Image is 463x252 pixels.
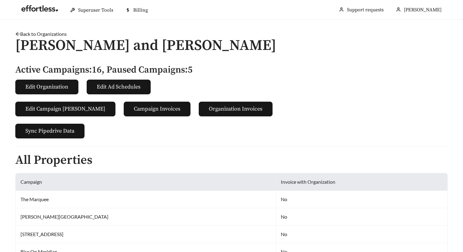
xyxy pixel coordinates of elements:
[97,83,141,91] span: Edit Ad Schedules
[347,7,384,13] a: Support requests
[16,208,276,226] td: [PERSON_NAME][GEOGRAPHIC_DATA]
[209,105,262,113] span: Organization Invoices
[276,208,448,226] td: No
[16,191,276,208] td: The Marquee
[25,105,105,113] span: Edit Campaign [PERSON_NAME]
[15,38,448,54] h1: [PERSON_NAME] and [PERSON_NAME]
[15,31,67,37] a: arrow-leftBack to Organizations
[404,7,442,13] span: [PERSON_NAME]
[124,102,190,116] button: Campaign Invoices
[15,65,448,75] h5: Active Campaigns: 16 , Paused Campaigns: 5
[15,153,448,167] h2: All Properties
[15,124,85,138] button: Sync Pipedrive Data
[15,32,20,36] span: arrow-left
[133,7,148,13] span: Billing
[78,7,113,13] span: Superuser Tools
[199,102,273,116] button: Organization Invoices
[134,105,180,113] span: Campaign Invoices
[276,191,448,208] td: No
[15,80,78,94] button: Edit Organization
[15,102,115,116] button: Edit Campaign [PERSON_NAME]
[25,83,68,91] span: Edit Organization
[276,173,448,191] th: Invoice with Organization
[87,80,151,94] button: Edit Ad Schedules
[25,127,74,135] span: Sync Pipedrive Data
[16,173,276,191] th: Campaign
[276,226,448,243] td: No
[16,226,276,243] td: [STREET_ADDRESS]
